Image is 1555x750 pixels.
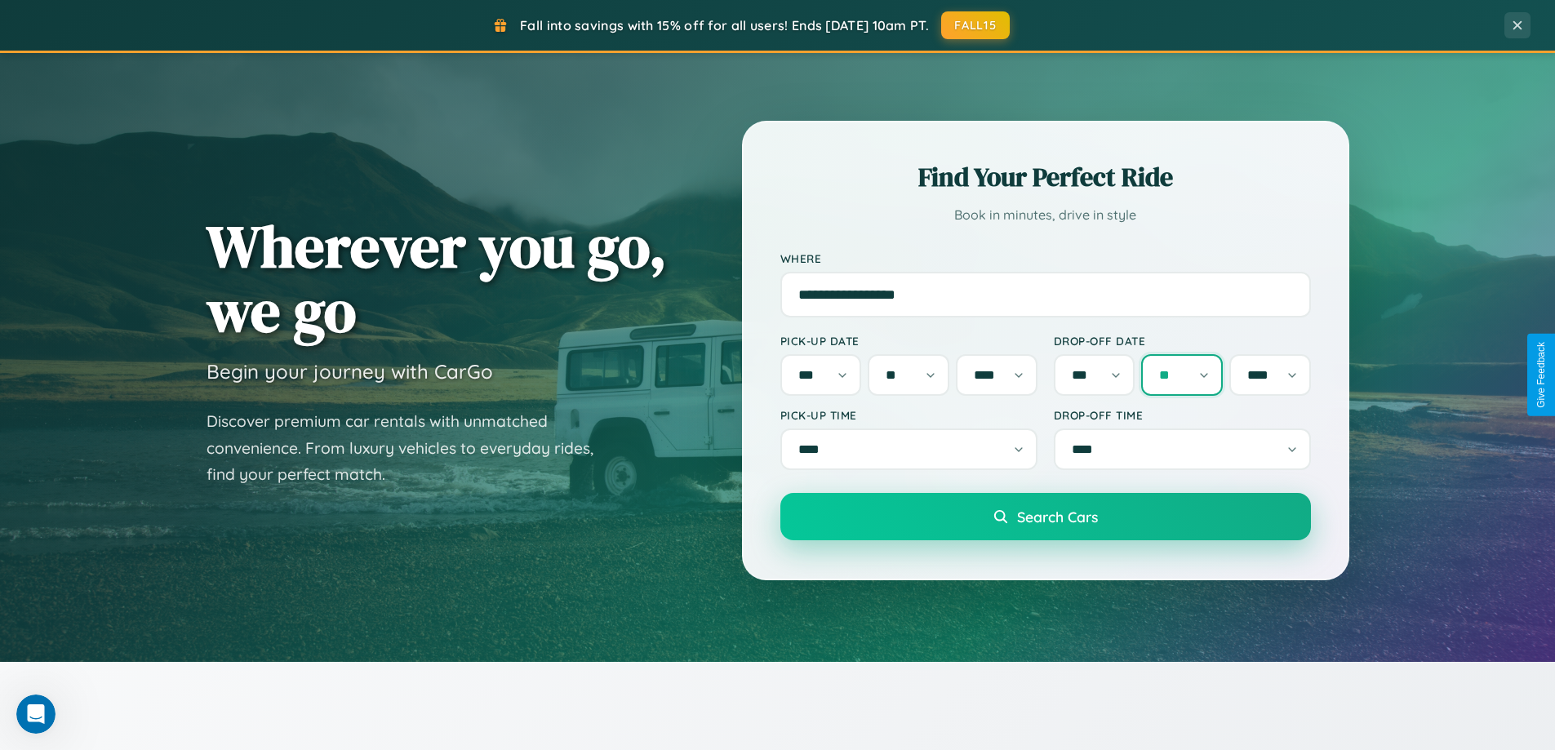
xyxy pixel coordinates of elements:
[16,695,56,734] iframe: Intercom live chat
[207,359,493,384] h3: Begin your journey with CarGo
[780,203,1311,227] p: Book in minutes, drive in style
[780,159,1311,195] h2: Find Your Perfect Ride
[207,214,667,343] h1: Wherever you go, we go
[780,251,1311,265] label: Where
[1535,342,1547,408] div: Give Feedback
[1054,334,1311,348] label: Drop-off Date
[520,17,929,33] span: Fall into savings with 15% off for all users! Ends [DATE] 10am PT.
[1054,408,1311,422] label: Drop-off Time
[780,408,1037,422] label: Pick-up Time
[780,493,1311,540] button: Search Cars
[207,408,615,488] p: Discover premium car rentals with unmatched convenience. From luxury vehicles to everyday rides, ...
[780,334,1037,348] label: Pick-up Date
[1017,508,1098,526] span: Search Cars
[941,11,1010,39] button: FALL15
